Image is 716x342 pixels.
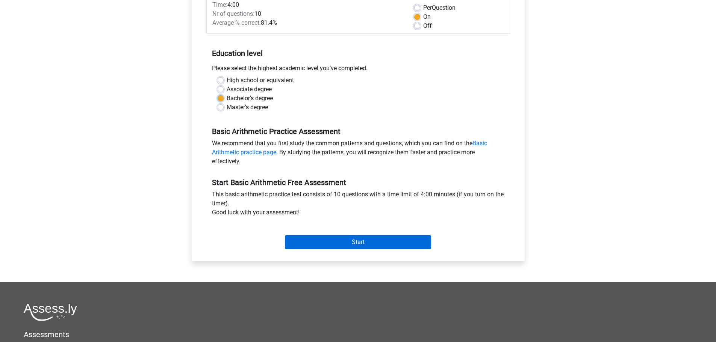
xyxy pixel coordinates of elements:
[24,303,77,321] img: Assessly logo
[227,94,273,103] label: Bachelor's degree
[285,235,431,249] input: Start
[207,9,409,18] div: 10
[212,127,504,136] h5: Basic Arithmetic Practice Assessment
[206,139,510,169] div: We recommend that you first study the common patterns and questions, which you can find on the . ...
[212,10,254,17] span: Nr of questions:
[212,46,504,61] h5: Education level
[212,19,261,26] span: Average % correct:
[207,18,409,27] div: 81.4%
[423,3,456,12] label: Question
[227,103,268,112] label: Master's degree
[212,178,504,187] h5: Start Basic Arithmetic Free Assessment
[207,0,409,9] div: 4:00
[227,85,272,94] label: Associate degree
[227,76,294,85] label: High school or equivalent
[206,64,510,76] div: Please select the highest academic level you’ve completed.
[212,1,227,8] span: Time:
[24,330,692,339] h5: Assessments
[423,12,431,21] label: On
[423,21,432,30] label: Off
[206,190,510,220] div: This basic arithmetic practice test consists of 10 questions with a time limit of 4:00 minutes (i...
[423,4,432,11] span: Per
